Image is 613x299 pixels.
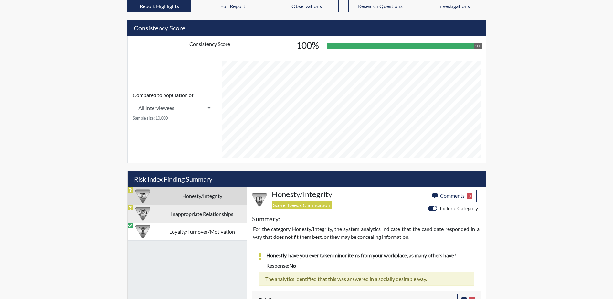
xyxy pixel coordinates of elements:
[158,187,247,205] td: Honesty/Integrity
[289,262,296,269] span: no
[296,40,319,51] h3: 100%
[259,272,474,286] div: The analytics identified that this was answered in a socially desirable way.
[266,251,474,259] p: Honestly, have you ever taken minor items from your workplace, as many others have?
[440,205,478,212] label: Include Category
[133,115,212,121] small: Sample size: 10,000
[135,189,150,204] img: CATEGORY%20ICON-11.a5f294f4.png
[261,262,479,270] div: Response:
[474,43,482,49] div: 100
[158,223,247,240] td: Loyalty/Turnover/Motivation
[128,171,486,187] h5: Risk Index Finding Summary
[133,91,212,121] div: Consistency Score comparison among population
[135,206,150,221] img: CATEGORY%20ICON-14.139f8ef7.png
[272,201,332,209] span: Score: Needs Clarification
[133,91,193,99] label: Compared to population of
[158,205,247,223] td: Inappropriate Relationships
[440,193,465,199] span: Comments
[252,215,280,223] h5: Summary:
[127,20,486,36] h5: Consistency Score
[272,190,423,199] h4: Honesty/Integrity
[135,224,150,239] img: CATEGORY%20ICON-17.40ef8247.png
[467,193,473,199] span: 0
[253,225,480,241] p: For the category Honesty/Integrity, the system analytics indicate that the candidate responded in...
[127,36,292,55] td: Consistency Score
[252,192,267,207] img: CATEGORY%20ICON-11.a5f294f4.png
[428,190,477,202] button: Comments0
